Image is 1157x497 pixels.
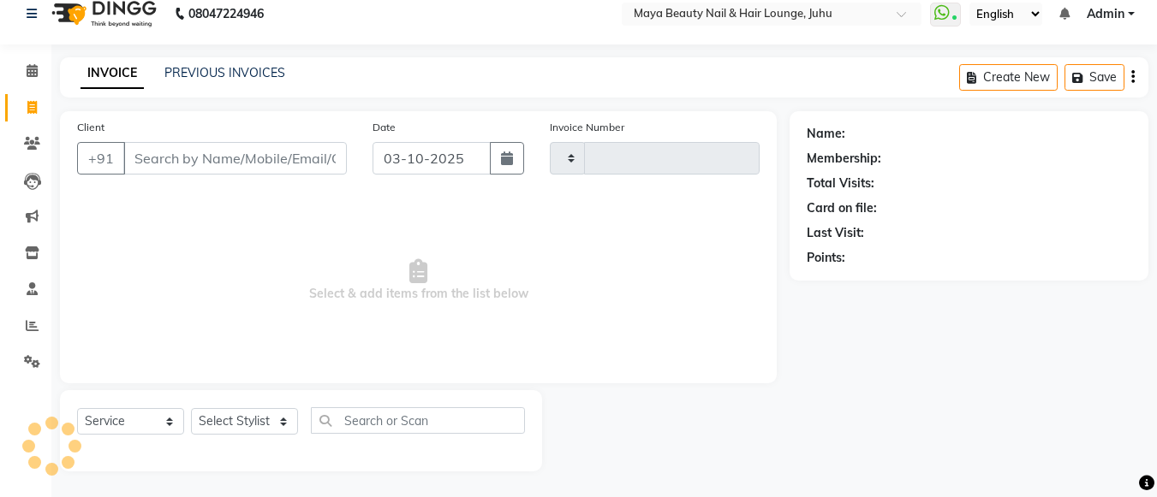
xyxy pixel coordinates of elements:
div: Last Visit: [807,224,864,242]
input: Search or Scan [311,407,525,434]
label: Invoice Number [550,120,624,135]
input: Search by Name/Mobile/Email/Code [123,142,347,175]
div: Name: [807,125,845,143]
a: PREVIOUS INVOICES [164,65,285,80]
label: Date [373,120,396,135]
span: Select & add items from the list below [77,195,760,366]
div: Total Visits: [807,175,874,192]
button: Save [1065,64,1124,91]
div: Points: [807,249,845,267]
span: Admin [1087,5,1124,23]
button: +91 [77,142,125,175]
div: Membership: [807,150,881,168]
label: Client [77,120,104,135]
a: INVOICE [81,58,144,89]
div: Card on file: [807,199,877,217]
button: Create New [959,64,1058,91]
